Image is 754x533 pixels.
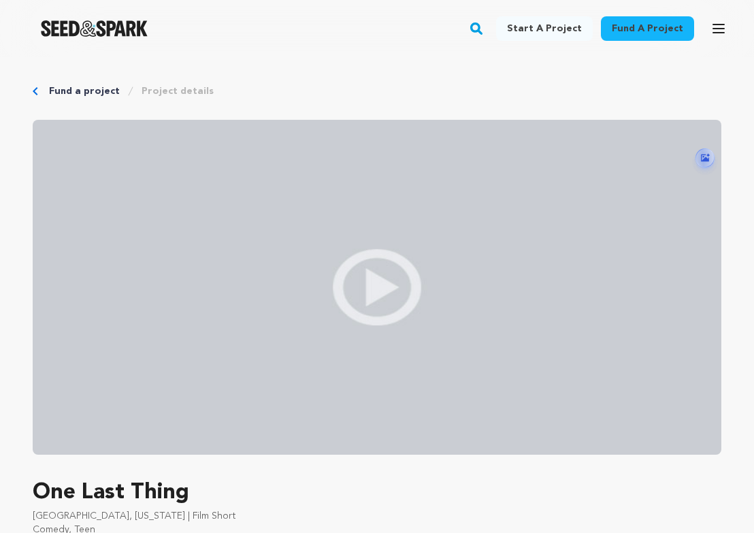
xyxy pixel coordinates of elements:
a: Seed&Spark Homepage [41,20,148,37]
a: Fund a project [601,16,694,41]
p: One Last Thing [33,477,721,509]
a: Start a project [496,16,593,41]
p: [GEOGRAPHIC_DATA], [US_STATE] | Film Short [33,509,721,523]
img: Seed&Spark Logo Dark Mode [41,20,148,37]
img: video_placeholder.jpg [33,120,721,455]
div: Breadcrumb [33,84,721,98]
a: Project details [142,84,214,98]
a: Fund a project [49,84,120,98]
